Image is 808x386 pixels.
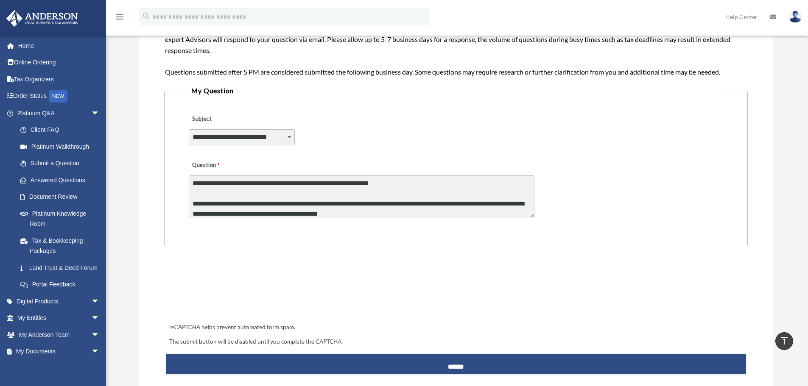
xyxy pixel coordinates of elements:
label: Subject [189,114,269,125]
a: My Anderson Teamarrow_drop_down [6,326,112,343]
span: arrow_drop_down [91,343,108,361]
legend: My Question [188,85,724,97]
a: Land Trust & Deed Forum [12,259,112,276]
span: arrow_drop_down [91,293,108,310]
a: Portal Feedback [12,276,112,293]
a: Tax Organizers [6,71,112,88]
label: Question [189,160,254,172]
a: Platinum Knowledge Room [12,205,112,232]
a: Home [6,37,112,54]
div: The submit button will be disabled until you complete the CAPTCHA. [166,337,746,347]
a: vertical_align_top [775,332,793,350]
a: Client FAQ [12,122,112,139]
i: search [142,11,151,21]
i: menu [115,12,125,22]
img: User Pic [789,11,802,23]
a: Order StatusNEW [6,88,112,105]
div: reCAPTCHA helps prevent automated form spam. [166,322,746,333]
span: arrow_drop_down [91,105,108,122]
a: menu [115,15,125,22]
a: Online Ordering [6,54,112,71]
a: Submit a Question [12,155,108,172]
i: vertical_align_top [779,336,789,346]
img: Anderson Advisors Platinum Portal [4,10,81,27]
a: Platinum Walkthrough [12,138,112,155]
span: arrow_drop_down [91,310,108,327]
iframe: reCAPTCHA [167,272,296,305]
a: Answered Questions [12,172,112,189]
a: Digital Productsarrow_drop_down [6,293,112,310]
a: My Documentsarrow_drop_down [6,343,112,360]
span: arrow_drop_down [91,326,108,344]
a: Platinum Q&Aarrow_drop_down [6,105,112,122]
a: Document Review [12,189,112,205]
a: My Entitiesarrow_drop_down [6,310,112,327]
a: Tax & Bookkeeping Packages [12,232,112,259]
div: NEW [49,90,67,103]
